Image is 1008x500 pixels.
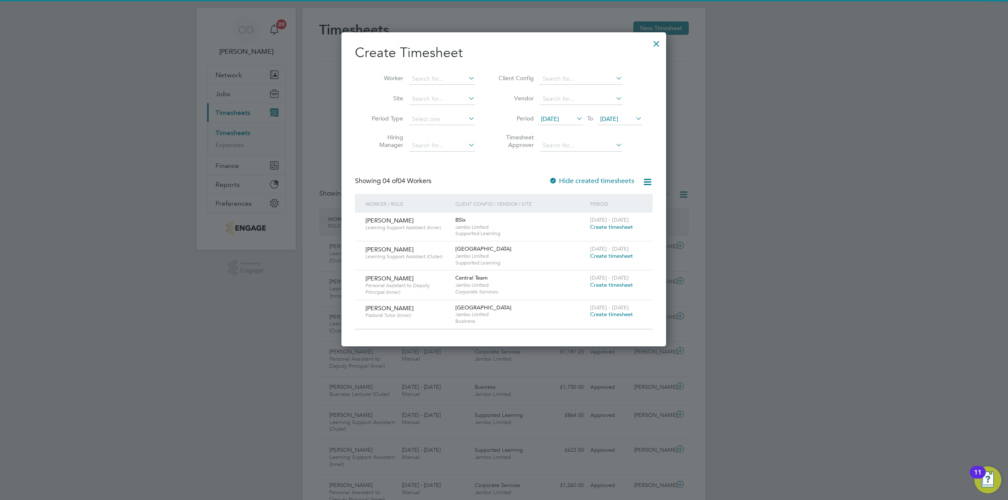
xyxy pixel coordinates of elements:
[409,113,475,125] input: Select one
[365,224,449,231] span: Learning Support Assistant (Inner)
[455,311,586,318] span: Jambo Limited
[455,245,512,252] span: [GEOGRAPHIC_DATA]
[453,194,588,213] div: Client Config / Vendor / Site
[455,304,512,311] span: [GEOGRAPHIC_DATA]
[365,304,414,312] span: [PERSON_NAME]
[585,113,596,124] span: To
[455,253,586,259] span: Jambo Limited
[455,318,586,325] span: Business
[409,73,475,85] input: Search for...
[383,177,431,185] span: 04 Workers
[455,224,586,230] span: Jambo Limited
[600,115,618,123] span: [DATE]
[365,246,414,253] span: [PERSON_NAME]
[590,311,633,318] span: Create timesheet
[590,252,633,259] span: Create timesheet
[590,281,633,288] span: Create timesheet
[496,74,534,82] label: Client Config
[540,140,622,152] input: Search for...
[590,274,629,281] span: [DATE] - [DATE]
[355,177,433,186] div: Showing
[541,115,559,123] span: [DATE]
[409,93,475,105] input: Search for...
[540,93,622,105] input: Search for...
[496,115,534,122] label: Period
[455,288,586,295] span: Corporate Services
[455,274,488,281] span: Central Team
[363,194,453,213] div: Worker / Role
[455,282,586,288] span: Jambo Limited
[455,216,466,223] span: BSix
[590,216,629,223] span: [DATE] - [DATE]
[365,134,403,149] label: Hiring Manager
[365,275,414,282] span: [PERSON_NAME]
[355,44,653,62] h2: Create Timesheet
[590,304,629,311] span: [DATE] - [DATE]
[549,177,634,185] label: Hide created timesheets
[974,472,982,483] div: 11
[496,134,534,149] label: Timesheet Approver
[409,140,475,152] input: Search for...
[365,115,403,122] label: Period Type
[455,230,586,237] span: Supported Learning
[365,217,414,224] span: [PERSON_NAME]
[365,94,403,102] label: Site
[383,177,398,185] span: 04 of
[974,466,1001,493] button: Open Resource Center, 11 new notifications
[588,194,644,213] div: Period
[365,312,449,319] span: Pastoral Tutor (Inner)
[365,74,403,82] label: Worker
[590,223,633,230] span: Create timesheet
[540,73,622,85] input: Search for...
[365,253,449,260] span: Learning Support Assistant (Outer)
[496,94,534,102] label: Vendor
[365,282,449,295] span: Personal Assistant to Deputy Principal (Inner)
[455,259,586,266] span: Supported Learning
[590,245,629,252] span: [DATE] - [DATE]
